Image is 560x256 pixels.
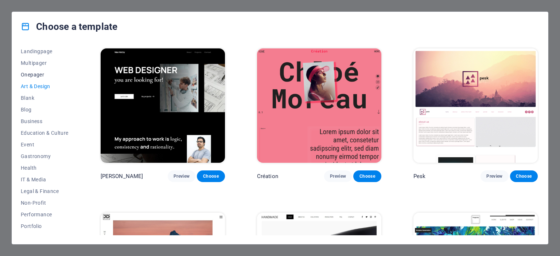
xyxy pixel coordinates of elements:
p: Pesk [413,173,426,180]
button: Preview [481,170,508,182]
button: Landingpage [21,46,69,57]
span: Legal & Finance [21,188,69,194]
button: Health [21,162,69,174]
span: Gastronomy [21,153,69,159]
p: Création [257,173,278,180]
button: Services [21,232,69,244]
span: Onepager [21,72,69,78]
span: Multipager [21,60,69,66]
p: [PERSON_NAME] [101,173,143,180]
button: Non-Profit [21,197,69,209]
button: Preview [168,170,195,182]
button: Business [21,115,69,127]
button: Legal & Finance [21,185,69,197]
button: Blank [21,92,69,104]
button: Choose [510,170,538,182]
span: Blank [21,95,69,101]
button: Event [21,139,69,150]
span: Education & Culture [21,130,69,136]
img: Pesk [413,48,538,163]
img: Création [257,48,381,163]
button: Choose [197,170,225,182]
span: Services [21,235,69,241]
img: Max Hatzy [101,48,225,163]
span: Art & Design [21,83,69,89]
span: Non-Profit [21,200,69,206]
h4: Choose a template [21,21,117,32]
span: Business [21,118,69,124]
span: Landingpage [21,48,69,54]
span: Portfolio [21,223,69,229]
button: Multipager [21,57,69,69]
span: Event [21,142,69,147]
button: Choose [353,170,381,182]
span: Choose [203,173,219,179]
span: Preview [330,173,346,179]
button: Onepager [21,69,69,80]
span: Choose [359,173,375,179]
button: Gastronomy [21,150,69,162]
button: Art & Design [21,80,69,92]
button: Blog [21,104,69,115]
button: Performance [21,209,69,220]
span: Choose [516,173,532,179]
span: Preview [174,173,190,179]
span: IT & Media [21,177,69,182]
button: Preview [324,170,352,182]
span: Blog [21,107,69,113]
button: IT & Media [21,174,69,185]
span: Performance [21,212,69,217]
span: Health [21,165,69,171]
button: Education & Culture [21,127,69,139]
button: Portfolio [21,220,69,232]
span: Preview [486,173,502,179]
